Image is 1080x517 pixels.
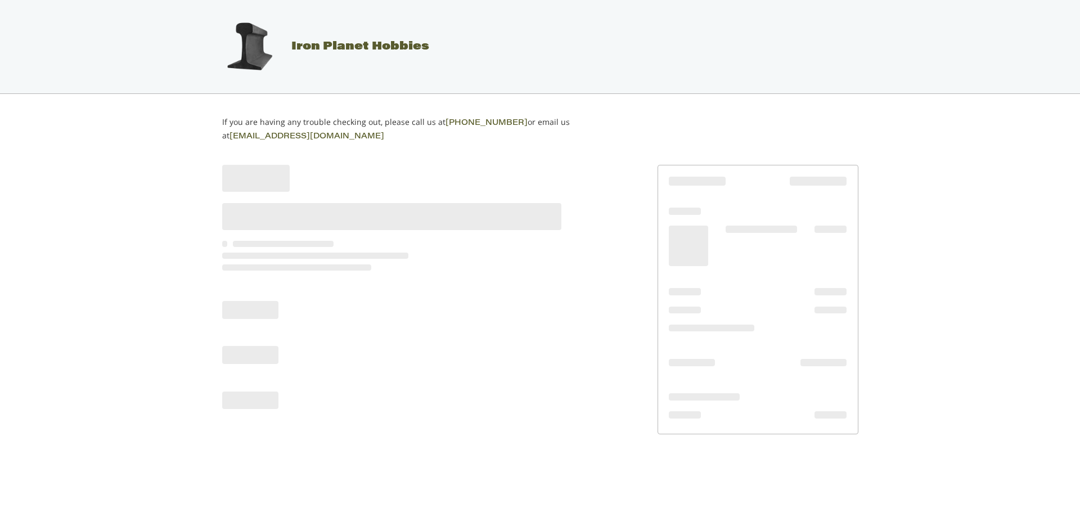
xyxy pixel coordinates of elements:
p: If you are having any trouble checking out, please call us at or email us at [222,116,605,143]
img: Iron Planet Hobbies [221,19,277,75]
span: Iron Planet Hobbies [291,41,429,52]
a: [EMAIL_ADDRESS][DOMAIN_NAME] [229,133,384,141]
a: [PHONE_NUMBER] [445,119,528,127]
a: Iron Planet Hobbies [210,41,429,52]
